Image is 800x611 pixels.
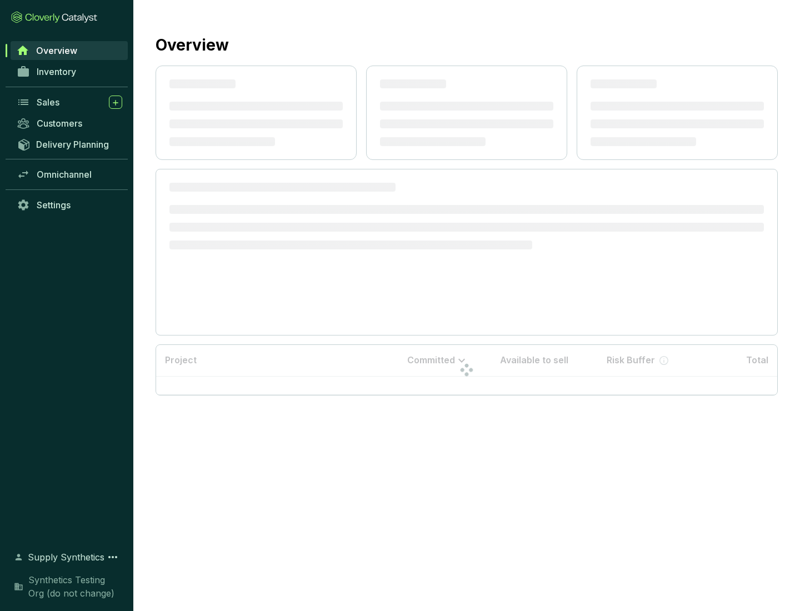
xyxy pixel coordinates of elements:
span: Sales [37,97,59,108]
span: Delivery Planning [36,139,109,150]
a: Customers [11,114,128,133]
span: Inventory [37,66,76,77]
span: Settings [37,199,71,211]
span: Omnichannel [37,169,92,180]
a: Settings [11,196,128,214]
span: Synthetics Testing Org (do not change) [28,573,122,600]
span: Supply Synthetics [28,550,104,564]
a: Delivery Planning [11,135,128,153]
span: Overview [36,45,77,56]
a: Sales [11,93,128,112]
a: Inventory [11,62,128,81]
span: Customers [37,118,82,129]
h2: Overview [156,33,229,57]
a: Overview [11,41,128,60]
a: Omnichannel [11,165,128,184]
